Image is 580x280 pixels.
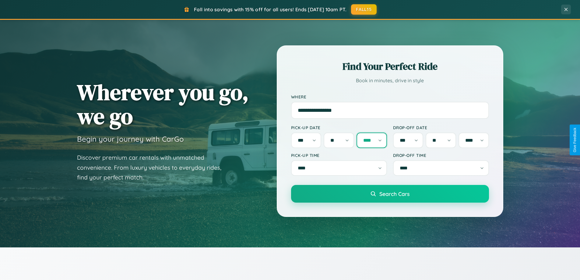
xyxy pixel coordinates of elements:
p: Book in minutes, drive in style [291,76,489,85]
button: FALL15 [351,4,377,15]
label: Pick-up Time [291,153,387,158]
h3: Begin your journey with CarGo [77,134,184,144]
label: Pick-up Date [291,125,387,130]
span: Search Cars [379,190,410,197]
button: Search Cars [291,185,489,203]
h2: Find Your Perfect Ride [291,60,489,73]
p: Discover premium car rentals with unmatched convenience. From luxury vehicles to everyday rides, ... [77,153,229,183]
h1: Wherever you go, we go [77,80,249,128]
label: Drop-off Date [393,125,489,130]
label: Where [291,94,489,99]
label: Drop-off Time [393,153,489,158]
span: Fall into savings with 15% off for all users! Ends [DATE] 10am PT. [194,6,346,12]
div: Give Feedback [573,128,577,152]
